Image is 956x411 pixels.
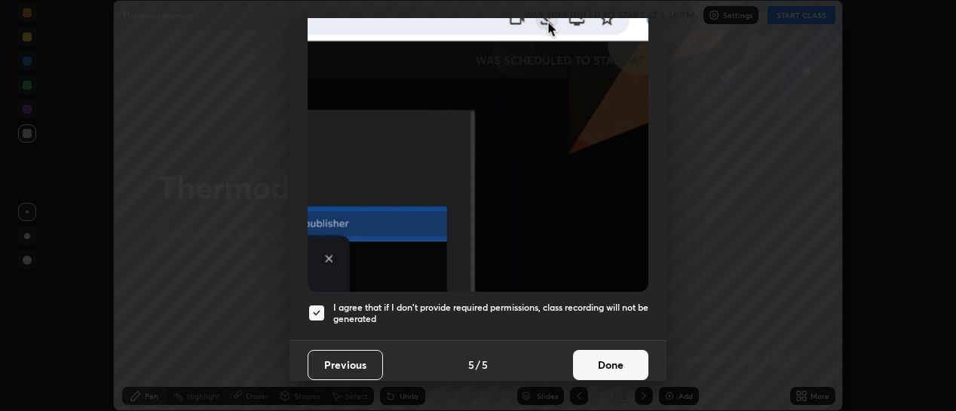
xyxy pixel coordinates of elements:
button: Previous [308,350,383,380]
h4: / [476,357,480,373]
h5: I agree that if I don't provide required permissions, class recording will not be generated [333,302,648,325]
button: Done [573,350,648,380]
h4: 5 [482,357,488,373]
h4: 5 [468,357,474,373]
